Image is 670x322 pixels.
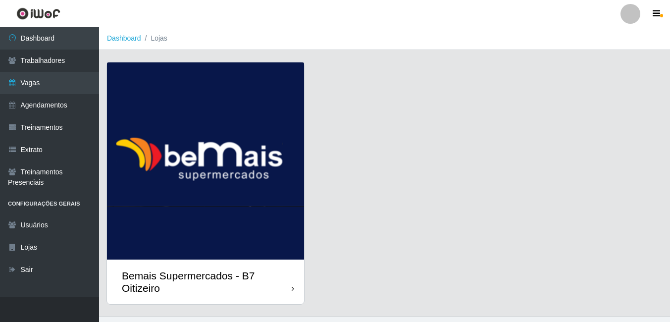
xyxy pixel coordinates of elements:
img: cardImg [107,62,304,260]
div: Bemais Supermercados - B7 Oitizeiro [122,269,292,294]
nav: breadcrumb [99,27,670,50]
img: CoreUI Logo [16,7,60,20]
a: Dashboard [107,34,141,42]
a: Bemais Supermercados - B7 Oitizeiro [107,62,304,304]
li: Lojas [141,33,167,44]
